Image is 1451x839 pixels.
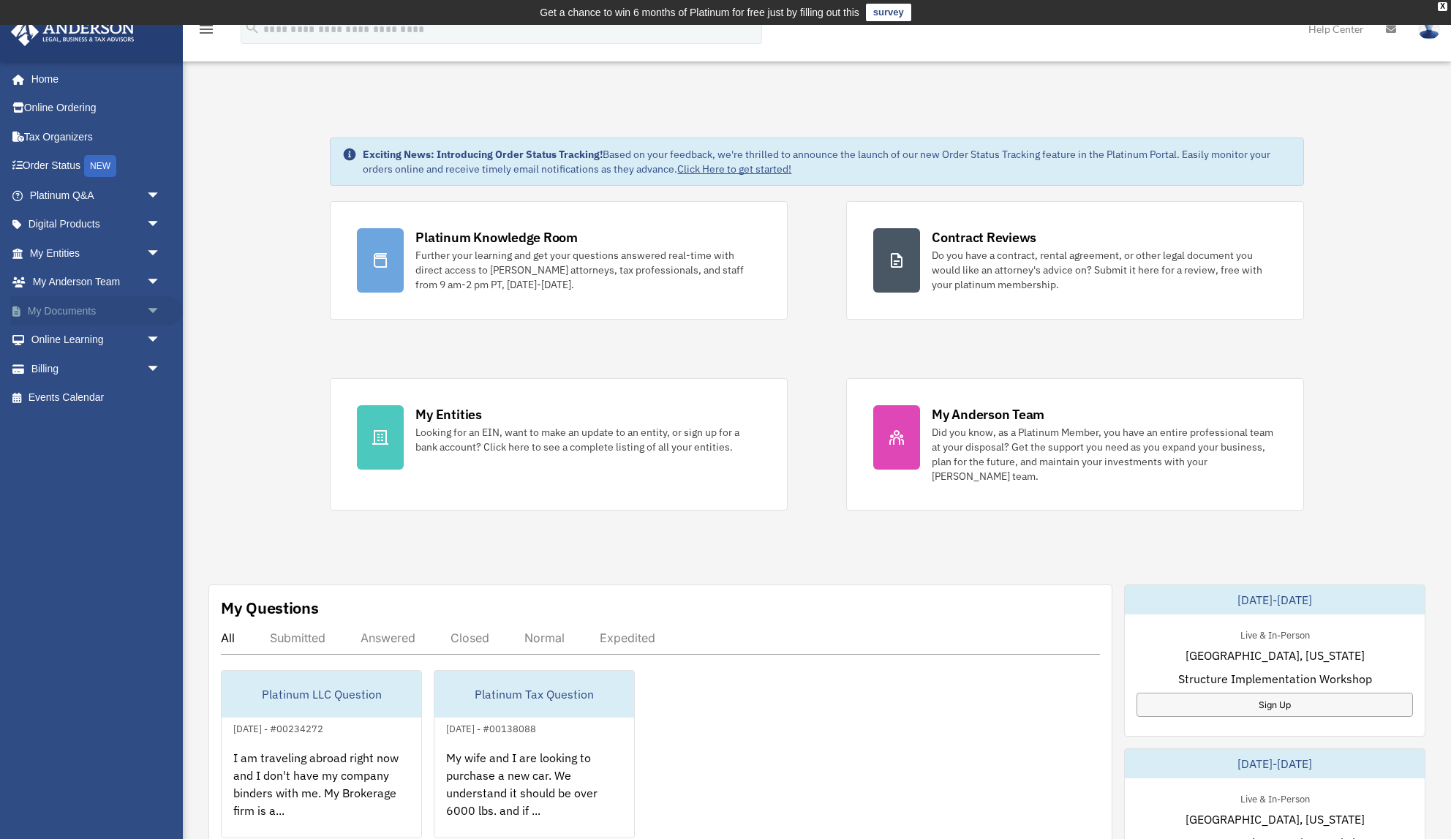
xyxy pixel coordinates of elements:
a: Click Here to get started! [677,162,791,176]
a: Billingarrow_drop_down [10,354,183,383]
div: My Anderson Team [932,405,1044,424]
a: My Anderson Team Did you know, as a Platinum Member, you have an entire professional team at your... [846,378,1304,511]
div: [DATE]-[DATE] [1125,585,1425,614]
a: Order StatusNEW [10,151,183,181]
span: [GEOGRAPHIC_DATA], [US_STATE] [1186,647,1365,664]
div: Looking for an EIN, want to make an update to an entity, or sign up for a bank account? Click her... [415,425,761,454]
a: Online Ordering [10,94,183,123]
div: NEW [84,155,116,177]
div: [DATE] - #00138088 [434,720,548,735]
div: Do you have a contract, rental agreement, or other legal document you would like an attorney's ad... [932,248,1277,292]
span: arrow_drop_down [146,210,176,240]
div: Further your learning and get your questions answered real-time with direct access to [PERSON_NAM... [415,248,761,292]
div: My Entities [415,405,481,424]
a: menu [197,26,215,38]
div: Submitted [270,631,325,645]
div: Platinum LLC Question [222,671,421,718]
div: All [221,631,235,645]
a: Platinum Q&Aarrow_drop_down [10,181,183,210]
img: Anderson Advisors Platinum Portal [7,18,139,46]
div: Live & In-Person [1229,790,1322,805]
a: survey [866,4,911,21]
div: Did you know, as a Platinum Member, you have an entire professional team at your disposal? Get th... [932,425,1277,484]
a: Online Learningarrow_drop_down [10,326,183,355]
span: arrow_drop_down [146,354,176,384]
span: arrow_drop_down [146,238,176,268]
a: My Entitiesarrow_drop_down [10,238,183,268]
span: arrow_drop_down [146,296,176,326]
a: Platinum Tax Question[DATE] - #00138088My wife and I are looking to purchase a new car. We unders... [434,670,635,838]
div: Expedited [600,631,655,645]
a: Platinum Knowledge Room Further your learning and get your questions answered real-time with dire... [330,201,788,320]
a: Events Calendar [10,383,183,413]
a: Digital Productsarrow_drop_down [10,210,183,239]
a: My Documentsarrow_drop_down [10,296,183,326]
div: Platinum Knowledge Room [415,228,578,247]
div: Closed [451,631,489,645]
div: Platinum Tax Question [434,671,634,718]
span: [GEOGRAPHIC_DATA], [US_STATE] [1186,810,1365,828]
div: Contract Reviews [932,228,1036,247]
div: Normal [524,631,565,645]
img: User Pic [1418,18,1440,39]
a: Sign Up [1137,693,1413,717]
span: Structure Implementation Workshop [1178,670,1372,688]
span: arrow_drop_down [146,181,176,211]
a: Platinum LLC Question[DATE] - #00234272I am traveling abroad right now and I don't have my compan... [221,670,422,838]
div: [DATE]-[DATE] [1125,749,1425,778]
div: Based on your feedback, we're thrilled to announce the launch of our new Order Status Tracking fe... [363,147,1291,176]
span: arrow_drop_down [146,268,176,298]
a: My Entities Looking for an EIN, want to make an update to an entity, or sign up for a bank accoun... [330,378,788,511]
strong: Exciting News: Introducing Order Status Tracking! [363,148,603,161]
a: Tax Organizers [10,122,183,151]
div: Live & In-Person [1229,626,1322,642]
div: Answered [361,631,415,645]
div: My Questions [221,597,319,619]
div: Get a chance to win 6 months of Platinum for free just by filling out this [540,4,859,21]
a: My Anderson Teamarrow_drop_down [10,268,183,297]
i: search [244,20,260,36]
div: close [1438,2,1447,11]
a: Home [10,64,176,94]
a: Contract Reviews Do you have a contract, rental agreement, or other legal document you would like... [846,201,1304,320]
span: arrow_drop_down [146,326,176,355]
i: menu [197,20,215,38]
div: [DATE] - #00234272 [222,720,335,735]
